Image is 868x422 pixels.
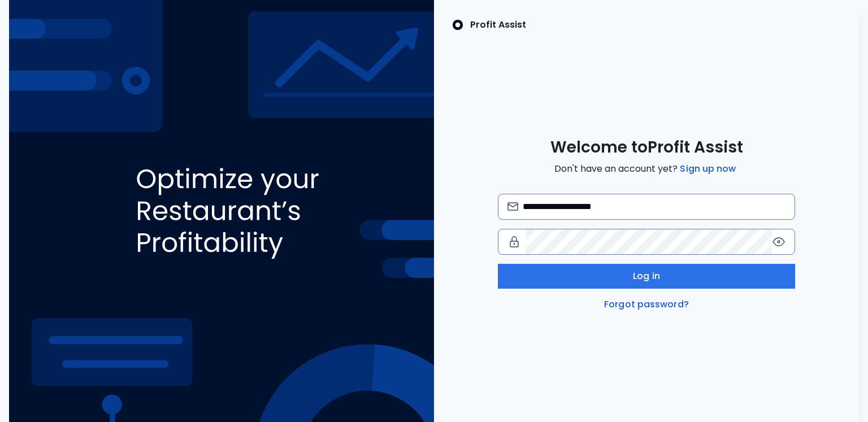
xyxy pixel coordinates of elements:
span: Welcome to Profit Assist [550,137,743,158]
button: Log in [498,264,796,289]
img: SpotOn Logo [452,18,463,32]
img: email [507,202,518,211]
p: Profit Assist [470,18,526,32]
span: Log in [633,269,660,283]
a: Forgot password? [602,298,691,311]
span: Don't have an account yet? [554,162,738,176]
a: Sign up now [678,162,738,176]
